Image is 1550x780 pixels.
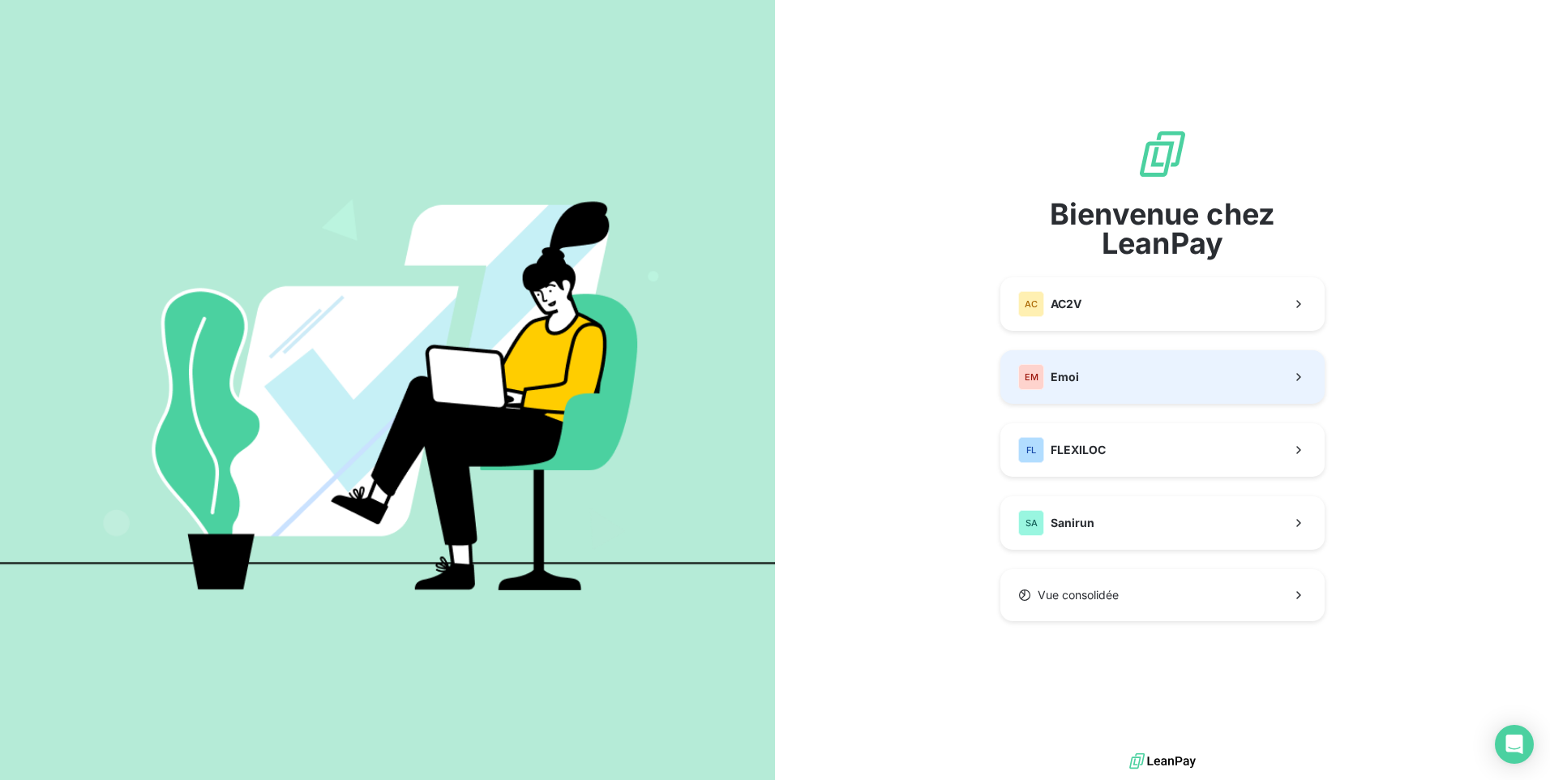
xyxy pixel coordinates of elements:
[1051,369,1079,385] span: Emoi
[1051,296,1081,312] span: AC2V
[1051,515,1094,531] span: Sanirun
[1018,364,1044,390] div: EM
[1051,442,1106,458] span: FLEXILOC
[1129,749,1196,774] img: logo
[1000,423,1325,477] button: FLFLEXILOC
[1000,496,1325,550] button: SASanirun
[1018,510,1044,536] div: SA
[1000,350,1325,404] button: EMEmoi
[1018,437,1044,463] div: FL
[1038,587,1119,603] span: Vue consolidée
[1000,199,1325,258] span: Bienvenue chez LeanPay
[1000,277,1325,331] button: ACAC2V
[1495,725,1534,764] div: Open Intercom Messenger
[1000,569,1325,621] button: Vue consolidée
[1137,128,1188,180] img: logo sigle
[1018,291,1044,317] div: AC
